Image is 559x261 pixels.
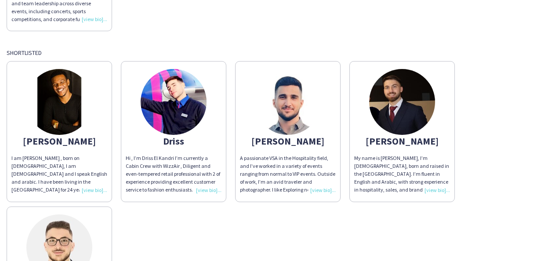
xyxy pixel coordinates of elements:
div: I am [PERSON_NAME] , born on [DEMOGRAPHIC_DATA], I am [DEMOGRAPHIC_DATA] and I speak English and ... [11,154,107,194]
div: [PERSON_NAME] [354,137,450,145]
div: Driss [126,137,221,145]
div: [PERSON_NAME] [11,137,107,145]
div: A passionate VSA in the Hospitality field, and I’ve worked in a variety of events ranging from no... [240,154,336,194]
img: thumb-6720edc74393c.jpeg [369,69,435,135]
div: [PERSON_NAME] [240,137,336,145]
img: thumb-65d664aa24002.jpeg [141,69,207,135]
div: Shortlisted [7,49,552,57]
div: My name is [PERSON_NAME], I’m [DEMOGRAPHIC_DATA], born and raised in the [GEOGRAPHIC_DATA]. I’m f... [354,154,450,194]
div: Hi , I’m Driss El Kandri I’m currently a Cabin Crew with WizzAir , Diligent and even-tempered ret... [126,154,221,194]
img: thumb-65b2853b206aa.jpg [255,69,321,135]
img: thumb-65566140dec32.jpeg [26,69,92,135]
